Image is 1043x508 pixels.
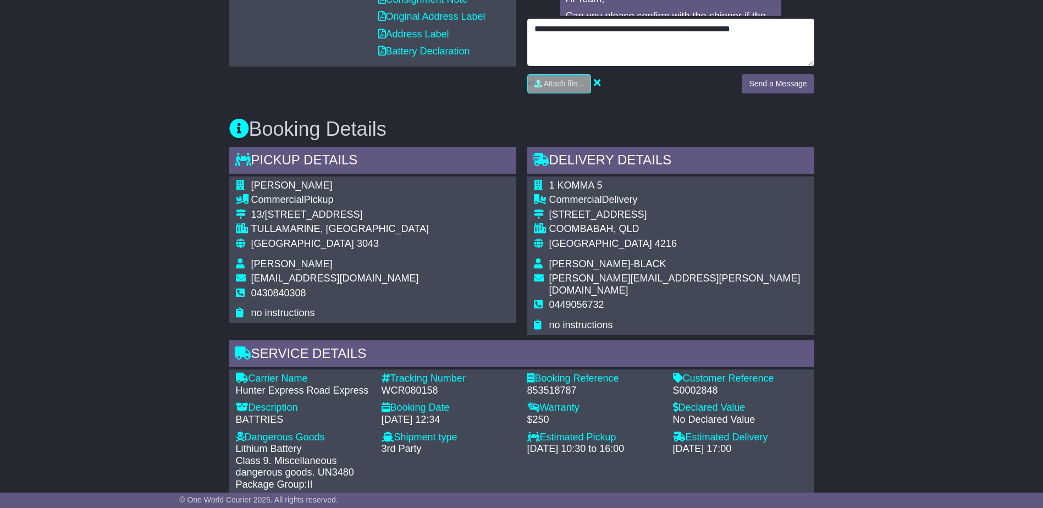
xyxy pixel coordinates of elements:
[382,385,516,397] div: WCR080158
[229,147,516,176] div: Pickup Details
[251,194,304,205] span: Commercial
[251,223,429,235] div: TULLAMARINE, [GEOGRAPHIC_DATA]
[251,258,333,269] span: [PERSON_NAME]
[527,373,662,385] div: Booking Reference
[382,373,516,385] div: Tracking Number
[236,443,302,454] span: Lithium Battery
[527,385,662,397] div: 853518787
[229,118,814,140] h3: Booking Details
[566,10,776,82] p: Can you please confirm with the shipper if the freight is ready and advise their business hours? ...
[673,373,808,385] div: Customer Reference
[549,180,603,191] span: 1 KOMMA 5
[251,180,333,191] span: [PERSON_NAME]
[307,479,313,490] span: II
[742,74,814,93] button: Send a Message
[382,402,516,414] div: Booking Date
[251,307,315,318] span: no instructions
[527,402,662,414] div: Warranty
[236,414,371,426] div: BATTRIES
[527,414,662,426] div: $250
[236,455,337,478] span: Class 9. Miscellaneous dangerous goods.
[549,194,602,205] span: Commercial
[378,29,449,40] a: Address Label
[318,467,354,478] span: UN3480
[236,402,371,414] div: Description
[357,238,379,249] span: 3043
[179,495,338,504] span: © One World Courier 2025. All rights reserved.
[549,299,604,310] span: 0449056732
[236,432,371,444] div: Dangerous Goods
[382,414,516,426] div: [DATE] 12:34
[378,46,470,57] a: Battery Declaration
[236,385,371,397] div: Hunter Express Road Express
[527,432,662,444] div: Estimated Pickup
[549,194,808,206] div: Delivery
[549,209,808,221] div: [STREET_ADDRESS]
[229,340,814,370] div: Service Details
[236,479,371,491] div: Package Group:
[673,385,808,397] div: S0002848
[236,373,371,385] div: Carrier Name
[549,273,801,296] span: [PERSON_NAME][EMAIL_ADDRESS][PERSON_NAME][DOMAIN_NAME]
[549,319,613,330] span: no instructions
[527,147,814,176] div: Delivery Details
[382,443,422,454] span: 3rd Party
[382,432,516,444] div: Shipment type
[655,238,677,249] span: 4216
[673,432,808,444] div: Estimated Delivery
[251,194,429,206] div: Pickup
[378,11,485,22] a: Original Address Label
[527,443,662,455] div: [DATE] 10:30 to 16:00
[251,209,429,221] div: 13/[STREET_ADDRESS]
[673,443,808,455] div: [DATE] 17:00
[251,288,306,299] span: 0430840308
[549,238,652,249] span: [GEOGRAPHIC_DATA]
[673,402,808,414] div: Declared Value
[549,258,666,269] span: [PERSON_NAME]-BLACK
[549,223,808,235] div: COOMBABAH, QLD
[251,238,354,249] span: [GEOGRAPHIC_DATA]
[251,273,419,284] span: [EMAIL_ADDRESS][DOMAIN_NAME]
[673,414,808,426] div: No Declared Value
